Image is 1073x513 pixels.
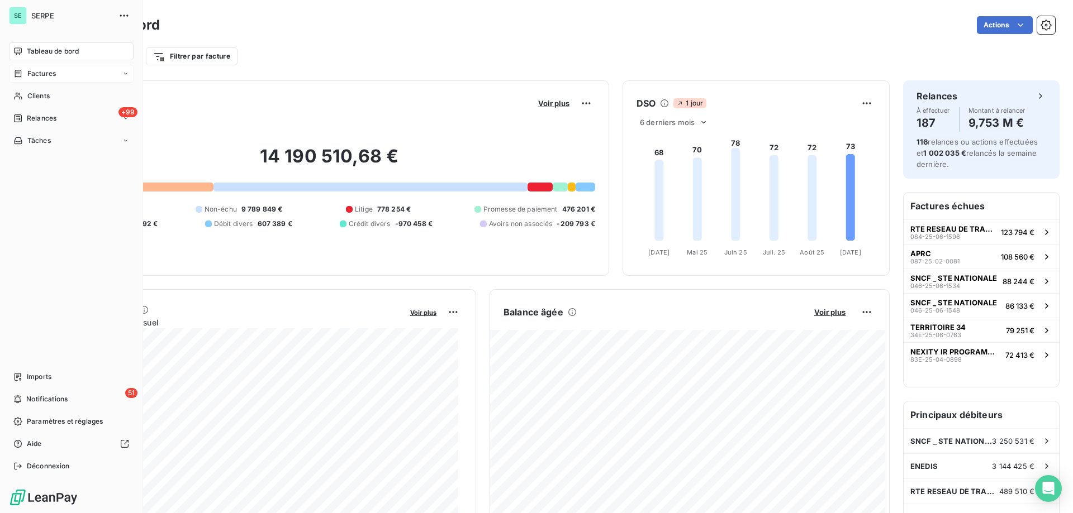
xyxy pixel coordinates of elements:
span: TERRITOIRE 34 [910,323,966,332]
span: Déconnexion [27,461,70,471]
span: Avoirs non associés [489,219,553,229]
span: 046-25-06-1534 [910,282,960,289]
div: Open Intercom Messenger [1035,475,1062,502]
button: NEXITY IR PROGRAMMES REGION SUD83E-25-04-089872 413 € [904,342,1059,367]
span: Tâches [27,136,51,146]
span: Tableau de bord [27,46,79,56]
span: Voir plus [814,308,846,317]
button: APRC087-25-02-0081108 560 € [904,244,1059,269]
span: Clients [27,91,50,101]
span: SNCF _ STE NATIONALE [910,298,997,307]
span: 087-25-02-0081 [910,258,960,265]
span: -209 793 € [557,219,595,229]
span: SNCF _ STE NATIONALE [910,437,992,445]
button: Voir plus [811,307,849,317]
span: Chiffre d'affaires mensuel [63,317,402,328]
span: SERPE [31,11,112,20]
span: 3 250 531 € [992,437,1034,445]
span: 72 413 € [1005,351,1034,359]
span: 79 251 € [1006,326,1034,335]
span: RTE RESEAU DE TRANSPORT ELECTRICITE [910,224,996,233]
button: Filtrer par facture [146,47,238,65]
tspan: [DATE] [840,248,861,256]
h2: 14 190 510,68 € [63,145,595,179]
button: SNCF _ STE NATIONALE046-25-06-153488 244 € [904,269,1059,293]
h6: Relances [917,89,957,103]
span: Voir plus [410,309,436,317]
span: 108 560 € [1001,252,1034,261]
span: RTE RESEAU DE TRANSPORT ELECTRICITE [910,487,999,496]
span: 6 derniers mois [640,118,695,127]
span: +99 [118,107,137,117]
tspan: Mai 25 [687,248,708,256]
h6: Principaux débiteurs [904,401,1059,428]
span: SNCF _ STE NATIONALE [910,274,997,282]
span: 34E-25-06-0763 [910,332,961,338]
h4: 9,753 M € [968,114,1025,132]
span: ENEDIS [910,462,938,471]
span: 489 510 € [999,487,1034,496]
span: Litige [355,204,373,214]
h4: 187 [917,114,950,132]
span: 51 [125,388,137,398]
span: 778 254 € [377,204,411,214]
span: Crédit divers [349,219,391,229]
button: Voir plus [535,98,573,108]
tspan: [DATE] [648,248,670,256]
tspan: Août 25 [800,248,824,256]
span: NEXITY IR PROGRAMMES REGION SUD [910,347,1001,356]
span: -970 458 € [395,219,433,229]
span: 1 002 035 € [923,148,966,157]
h6: Balance âgée [504,305,563,319]
h6: DSO [637,97,656,110]
span: 607 389 € [258,219,292,229]
tspan: Juin 25 [724,248,747,256]
span: 476 201 € [562,204,595,214]
span: Paramètres et réglages [27,416,103,426]
tspan: Juil. 25 [763,248,785,256]
span: 3 144 425 € [992,462,1034,471]
span: Montant à relancer [968,107,1025,114]
button: TERRITOIRE 3434E-25-06-076379 251 € [904,318,1059,342]
span: Débit divers [214,219,253,229]
span: 83E-25-04-0898 [910,356,962,363]
span: Imports [27,372,51,382]
span: Notifications [26,394,68,404]
span: relances ou actions effectuées et relancés la semaine dernière. [917,137,1038,169]
a: Aide [9,435,134,453]
span: Factures [27,69,56,79]
span: Non-échu [205,204,237,214]
span: 86 133 € [1005,301,1034,310]
span: À effectuer [917,107,950,114]
span: 9 789 849 € [241,204,283,214]
span: 1 jour [673,98,706,108]
button: Voir plus [407,307,440,317]
span: Promesse de paiement [483,204,558,214]
span: 084-25-06-1596 [910,233,960,240]
img: Logo LeanPay [9,488,78,506]
span: 88 244 € [1003,277,1034,286]
span: 123 794 € [1001,228,1034,237]
span: APRC [910,249,931,258]
span: Relances [27,113,56,123]
span: Aide [27,439,42,449]
span: 116 [917,137,928,146]
button: RTE RESEAU DE TRANSPORT ELECTRICITE084-25-06-1596123 794 € [904,219,1059,244]
button: SNCF _ STE NATIONALE046-25-06-154886 133 € [904,293,1059,318]
h6: Factures échues [904,193,1059,219]
button: Actions [977,16,1033,34]
span: 046-25-06-1548 [910,307,960,314]
div: SE [9,7,27,25]
span: Voir plus [538,99,569,108]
